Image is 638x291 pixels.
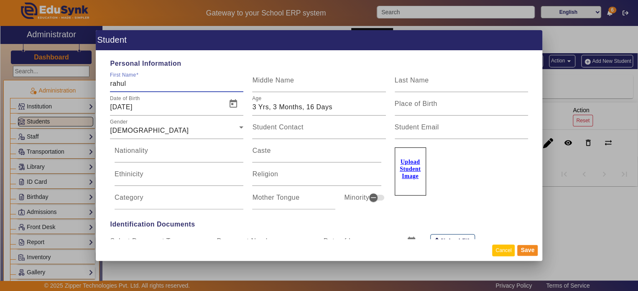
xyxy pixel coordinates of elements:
[492,245,515,256] button: Cancel
[110,79,243,89] input: First Name*
[115,173,244,183] input: Ethinicity
[106,219,532,229] span: Identification Documents
[110,72,136,78] mat-label: First Name
[517,245,538,256] button: Save
[252,170,278,178] mat-label: Religion
[395,100,437,107] mat-label: Place of Birth
[252,149,381,159] input: Caste
[115,149,244,159] input: Nationality
[252,194,299,201] mat-label: Mother Tongue
[395,102,528,112] input: Place of Birth
[110,96,140,101] mat-label: Date of Birth
[433,237,441,245] mat-icon: file_upload
[252,96,261,101] mat-label: Age
[217,237,276,245] mat-label: Document Number
[395,79,528,89] input: Last Name
[110,237,181,245] mat-label: Select Document Type
[223,94,243,114] button: Open calendar
[401,231,421,251] button: Open calendar
[115,194,143,201] mat-label: Category
[252,126,385,136] input: Student Contact
[400,159,421,179] u: Upload Student Image
[115,147,148,154] mat-label: Nationality
[252,102,385,112] input: Age
[252,79,385,89] input: Middle Name
[252,147,271,154] mat-label: Caste
[395,126,528,136] input: Student Email
[110,102,222,112] input: Date of Birth
[252,77,294,84] mat-label: Middle Name
[252,173,381,183] input: Religion
[96,30,542,50] h1: Student
[344,193,369,203] mat-label: Minority
[110,119,128,125] mat-label: Gender
[395,77,429,84] mat-label: Last Name
[115,196,244,206] input: Category
[252,124,303,131] mat-label: Student Contact
[430,234,475,247] label: Upload File
[110,127,189,134] span: [DEMOGRAPHIC_DATA]
[115,170,143,178] mat-label: Ethinicity
[324,237,366,245] mat-label: Date of Issue
[106,59,532,69] span: Personal Information
[395,124,439,131] mat-label: Student Email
